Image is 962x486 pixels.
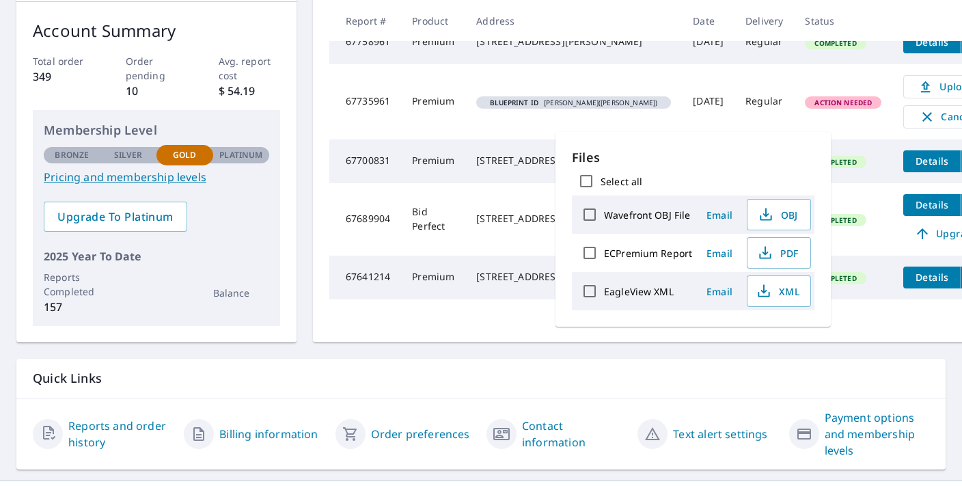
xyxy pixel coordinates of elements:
[173,149,196,161] p: Gold
[747,237,811,269] button: PDF
[604,247,692,260] label: ECPremium Report
[401,139,465,183] td: Premium
[806,157,864,167] span: Completed
[213,286,270,300] p: Balance
[756,245,799,261] span: PDF
[126,83,188,99] p: 10
[490,99,538,106] em: Blueprint ID
[44,169,269,185] a: Pricing and membership levels
[33,18,280,43] p: Account Summary
[698,243,741,264] button: Email
[604,208,690,221] label: Wavefront OBJ File
[114,149,143,161] p: Silver
[219,54,281,83] p: Avg. report cost
[806,98,880,107] span: Action Needed
[44,121,269,139] p: Membership Level
[703,285,736,298] span: Email
[476,212,671,226] div: [STREET_ADDRESS][PERSON_NAME]
[572,148,814,167] p: Files
[703,247,736,260] span: Email
[476,154,671,167] div: [STREET_ADDRESS]
[903,194,961,216] button: detailsBtn-67689904
[903,267,961,288] button: detailsBtn-67641214
[219,149,262,161] p: Platinum
[806,273,864,283] span: Completed
[806,215,864,225] span: Completed
[911,198,952,211] span: Details
[329,21,401,64] td: 67758961
[734,21,794,64] td: Regular
[698,281,741,302] button: Email
[33,370,929,387] p: Quick Links
[911,36,952,49] span: Details
[68,418,173,450] a: Reports and order history
[903,31,961,53] button: detailsBtn-67758961
[747,199,811,230] button: OBJ
[522,418,627,450] a: Contact information
[401,183,465,256] td: Bid Perfect
[825,409,929,459] a: Payment options and membership levels
[371,426,470,442] a: Order preferences
[734,64,794,139] td: Regular
[44,202,187,232] a: Upgrade To Platinum
[673,426,767,442] a: Text alert settings
[44,299,100,315] p: 157
[698,204,741,226] button: Email
[903,150,961,172] button: detailsBtn-67700831
[756,283,799,299] span: XML
[329,139,401,183] td: 67700831
[44,248,269,265] p: 2025 Year To Date
[33,54,95,68] p: Total order
[911,154,952,167] span: Details
[806,38,864,48] span: Completed
[219,426,318,442] a: Billing information
[601,175,642,188] label: Select all
[482,99,665,106] span: [PERSON_NAME]([PERSON_NAME])
[476,35,671,49] div: [STREET_ADDRESS][PERSON_NAME]
[401,21,465,64] td: Premium
[33,68,95,85] p: 349
[55,209,176,224] span: Upgrade To Platinum
[604,285,674,298] label: EagleView XML
[682,64,734,139] td: [DATE]
[126,54,188,83] p: Order pending
[911,271,952,284] span: Details
[44,270,100,299] p: Reports Completed
[747,275,811,307] button: XML
[703,208,736,221] span: Email
[401,64,465,139] td: Premium
[682,21,734,64] td: [DATE]
[756,206,799,223] span: OBJ
[219,83,281,99] p: $ 54.19
[401,256,465,299] td: Premium
[329,256,401,299] td: 67641214
[329,64,401,139] td: 67735961
[55,149,89,161] p: Bronze
[329,183,401,256] td: 67689904
[476,270,671,284] div: [STREET_ADDRESS]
